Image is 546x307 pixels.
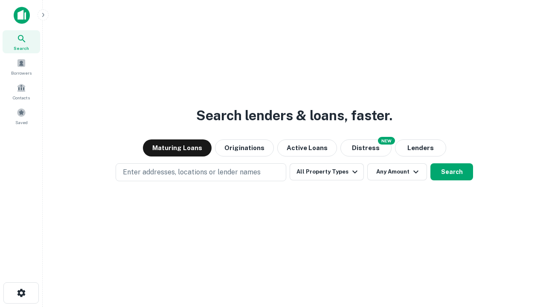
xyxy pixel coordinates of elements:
[196,105,392,126] h3: Search lenders & loans, faster.
[3,55,40,78] a: Borrowers
[340,139,392,156] button: Search distressed loans with lien and other non-mortgage details.
[503,239,546,280] iframe: Chat Widget
[290,163,364,180] button: All Property Types
[215,139,274,156] button: Originations
[430,163,473,180] button: Search
[395,139,446,156] button: Lenders
[123,167,261,177] p: Enter addresses, locations or lender names
[3,104,40,127] a: Saved
[143,139,212,156] button: Maturing Loans
[277,139,337,156] button: Active Loans
[15,119,28,126] span: Saved
[116,163,286,181] button: Enter addresses, locations or lender names
[3,30,40,53] a: Search
[14,45,29,52] span: Search
[13,94,30,101] span: Contacts
[367,163,427,180] button: Any Amount
[3,80,40,103] a: Contacts
[11,70,32,76] span: Borrowers
[14,7,30,24] img: capitalize-icon.png
[378,137,395,145] div: NEW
